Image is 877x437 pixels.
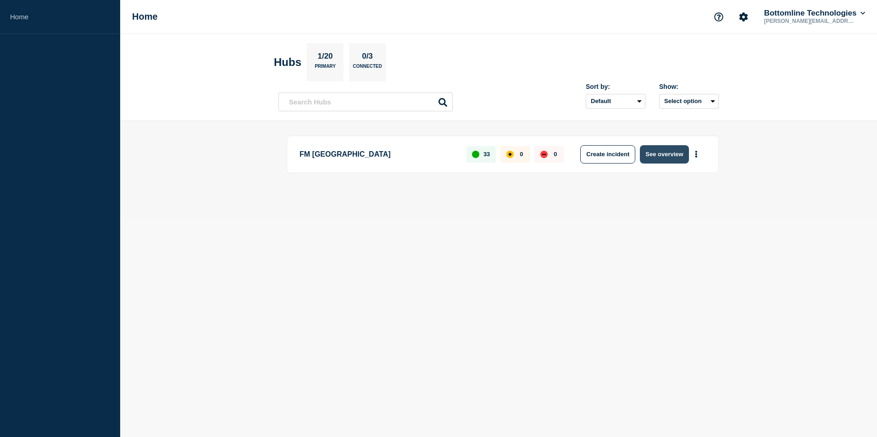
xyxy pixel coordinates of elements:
[300,145,456,164] p: FM [GEOGRAPHIC_DATA]
[520,151,523,158] p: 0
[278,93,453,111] input: Search Hubs
[580,145,635,164] button: Create incident
[586,94,645,109] select: Sort by
[640,145,688,164] button: See overview
[314,52,336,64] p: 1/20
[315,64,336,73] p: Primary
[274,56,301,69] h2: Hubs
[709,7,728,27] button: Support
[472,151,479,158] div: up
[540,151,548,158] div: down
[762,18,858,24] p: [PERSON_NAME][EMAIL_ADDRESS][PERSON_NAME][DOMAIN_NAME]
[353,64,382,73] p: Connected
[659,83,719,90] div: Show:
[690,146,702,163] button: More actions
[359,52,377,64] p: 0/3
[659,94,719,109] button: Select option
[132,11,158,22] h1: Home
[506,151,514,158] div: affected
[586,83,645,90] div: Sort by:
[734,7,753,27] button: Account settings
[483,151,490,158] p: 33
[554,151,557,158] p: 0
[762,9,867,18] button: Bottomline Technologies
